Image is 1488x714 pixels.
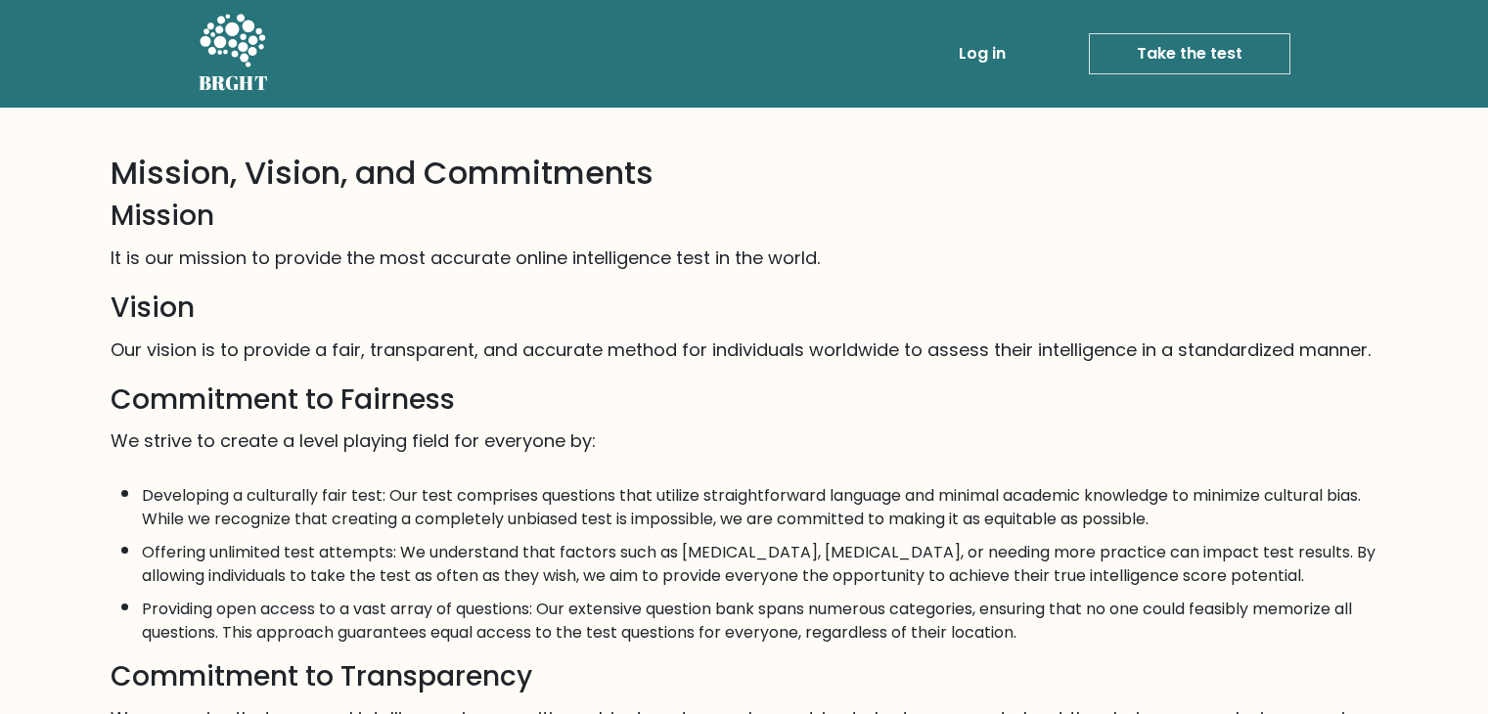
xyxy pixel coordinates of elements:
h3: Commitment to Fairness [111,383,1378,417]
h3: Commitment to Transparency [111,660,1378,693]
li: Providing open access to a vast array of questions: Our extensive question bank spans numerous ca... [142,588,1378,645]
p: Our vision is to provide a fair, transparent, and accurate method for individuals worldwide to as... [111,333,1378,368]
h5: BRGHT [199,71,269,95]
a: BRGHT [199,8,269,100]
a: Log in [951,34,1014,73]
p: It is our mission to provide the most accurate online intelligence test in the world. [111,241,1378,276]
a: Take the test [1089,33,1290,74]
h2: Mission, Vision, and Commitments [111,155,1378,192]
p: We strive to create a level playing field for everyone by: [111,424,1378,459]
li: Developing a culturally fair test: Our test comprises questions that utilize straightforward lang... [142,474,1378,531]
h3: Vision [111,291,1378,325]
h3: Mission [111,200,1378,233]
li: Offering unlimited test attempts: We understand that factors such as [MEDICAL_DATA], [MEDICAL_DAT... [142,531,1378,588]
